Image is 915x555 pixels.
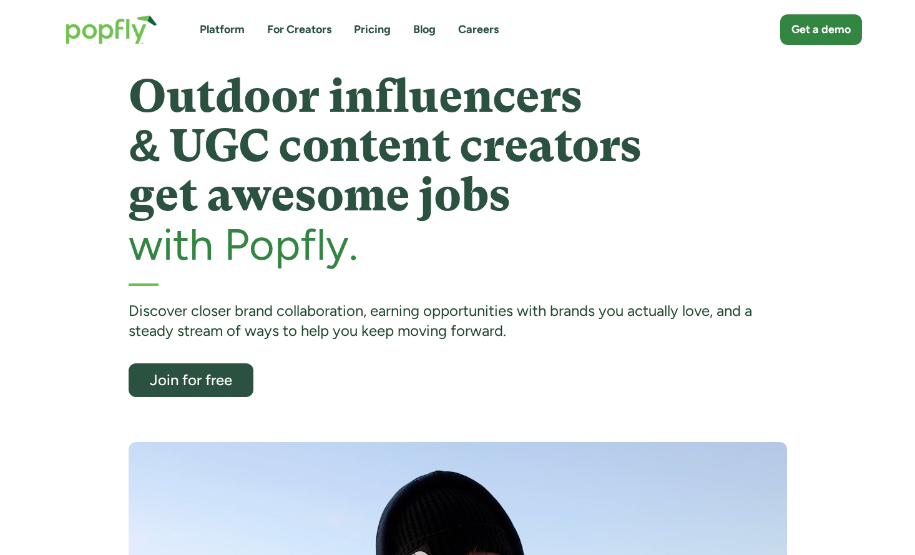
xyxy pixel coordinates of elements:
div: Get a demo [791,22,851,37]
a: For Creators [267,22,331,37]
h2: with Popfly. [129,220,787,268]
div: Join for free [140,372,242,388]
a: Join for free [129,363,253,397]
h1: Outdoor influencers & UGC content creators get awesome jobs [129,72,787,220]
a: Platform [200,22,245,37]
a: Get a demo [780,14,862,45]
a: home [53,2,170,57]
a: Pricing [354,22,391,37]
div: Discover closer brand collaboration, earning opportunities with brands you actually love, and a s... [129,301,787,341]
a: Blog [413,22,436,37]
a: Careers [458,22,499,37]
